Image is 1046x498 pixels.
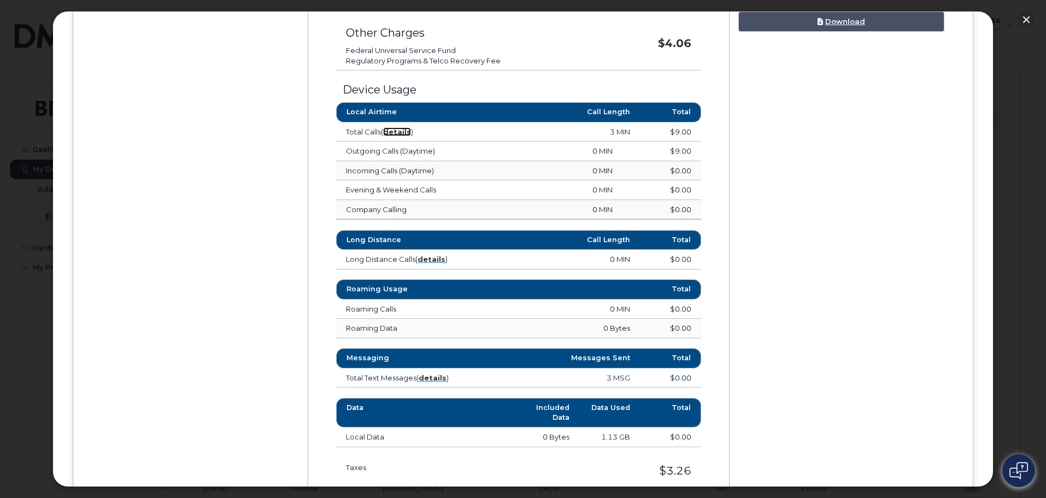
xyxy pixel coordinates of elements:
span: ( ) [381,127,413,136]
td: Incoming Calls (Daytime) [336,161,546,181]
td: 0 Bytes [519,427,579,447]
th: Roaming Usage [336,279,488,299]
td: Roaming Calls [336,300,488,319]
th: Messages Sent [488,348,640,368]
td: Roaming Data [336,319,488,338]
th: Included Data [519,398,579,428]
td: Local Data [336,427,519,447]
td: Total Text Messages [336,368,488,388]
td: 1.13 GB [579,427,640,447]
th: Data Used [579,398,640,428]
td: $0.00 [640,250,701,269]
img: Open chat [1009,462,1028,479]
td: $0.00 [622,161,701,181]
td: 0 MIN [546,161,623,181]
td: $0.00 [622,180,701,200]
h3: Taxes [346,464,474,471]
td: Company Calling [336,200,546,220]
th: Total [640,230,701,250]
td: 0 MIN [488,300,640,319]
td: Total Calls [336,122,488,142]
td: 0 MIN [488,250,640,269]
td: 0 MIN [546,142,623,161]
a: details [418,255,445,263]
td: 0 MIN [546,200,623,220]
th: Data [336,398,519,428]
td: $9.00 [640,122,701,142]
td: Long Distance Calls [336,250,488,269]
td: 3 MIN [488,122,640,142]
h3: $3.26 [495,465,691,477]
th: Total [640,102,701,122]
td: $0.00 [622,200,701,220]
td: 3 MSG [488,368,640,388]
a: details [419,373,446,382]
th: Total [640,279,701,299]
span: ( ) [416,373,449,382]
td: 0 MIN [546,180,623,200]
td: $9.00 [622,142,701,161]
th: Long Distance [336,230,488,250]
td: $0.00 [640,368,701,388]
td: Outgoing Calls (Daytime) [336,142,546,161]
a: details [383,127,411,136]
th: Call Length [488,230,640,250]
td: Evening & Weekend Calls [336,180,546,200]
th: Local Airtime [336,102,488,122]
th: Total [640,348,701,368]
th: Total [640,398,701,428]
th: Messaging [336,348,488,368]
td: 0 Bytes [488,319,640,338]
td: $0.00 [640,427,701,447]
td: $0.00 [640,300,701,319]
td: $0.00 [640,319,701,338]
span: ( ) [415,255,448,263]
th: Call Length [488,102,640,122]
